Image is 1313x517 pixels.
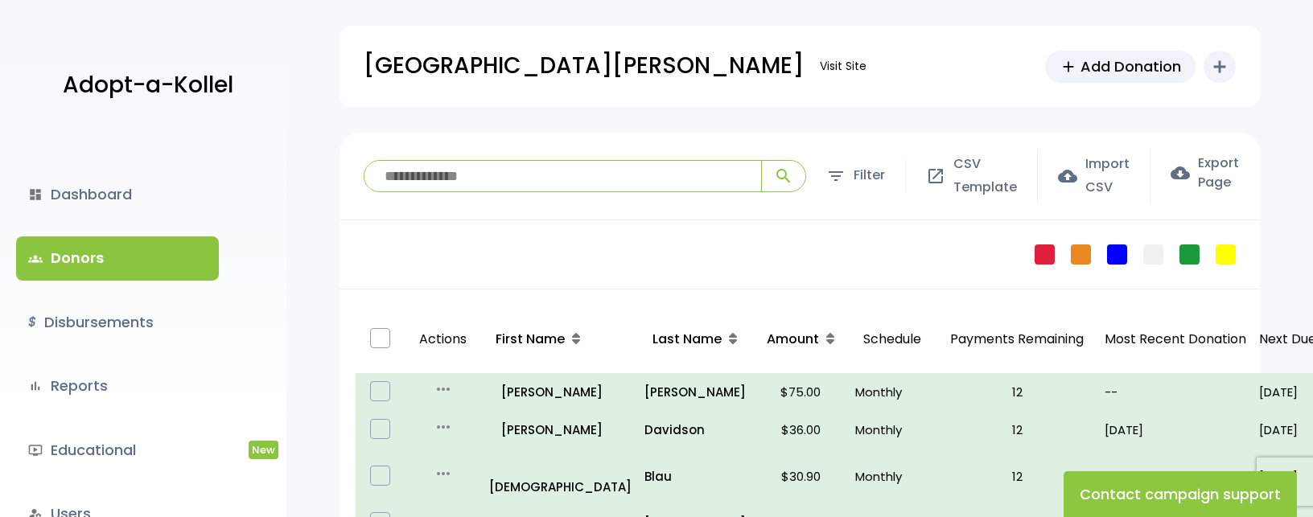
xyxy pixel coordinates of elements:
[855,312,929,367] p: Schedule
[28,252,43,266] span: groups
[942,381,1092,403] p: 12
[855,419,929,441] p: Monthly
[1064,471,1297,517] button: Contact campaign support
[434,380,453,399] i: more_horiz
[1080,55,1181,77] span: Add Donation
[1105,419,1246,441] p: [DATE]
[759,419,842,441] p: $36.00
[496,330,565,348] span: First Name
[489,381,632,403] a: [PERSON_NAME]
[1204,51,1236,83] button: add
[652,330,722,348] span: Last Name
[942,312,1092,367] p: Payments Remaining
[1085,153,1130,199] span: Import CSV
[759,381,842,403] p: $75.00
[28,187,43,202] i: dashboard
[826,166,846,186] span: filter_list
[16,364,219,408] a: bar_chartReports
[16,173,219,216] a: dashboardDashboard
[364,46,804,86] p: [GEOGRAPHIC_DATA][PERSON_NAME]
[855,466,929,487] p: Monthly
[644,466,746,487] a: Blau
[55,47,233,125] a: Adopt-a-Kollel
[942,466,1092,487] p: 12
[953,153,1017,199] span: CSV Template
[489,419,632,441] a: [PERSON_NAME]
[28,311,36,334] i: $
[434,464,453,483] i: more_horiz
[16,301,219,344] a: $Disbursements
[1171,154,1239,192] label: Export Page
[644,419,746,441] a: Davidson
[28,379,43,393] i: bar_chart
[63,65,233,105] p: Adopt-a-Kollel
[16,429,219,472] a: ondemand_videoEducationalNew
[1060,58,1077,76] span: add
[774,166,793,186] span: search
[434,417,453,437] i: more_horiz
[16,236,219,280] a: groupsDonors
[926,166,945,186] span: open_in_new
[1058,166,1077,186] span: cloud_upload
[1171,163,1190,183] span: cloud_download
[855,381,929,403] p: Monthly
[411,312,475,367] p: Actions
[854,164,885,187] span: Filter
[812,51,875,82] a: Visit Site
[1105,328,1246,351] p: Most Recent Donation
[249,441,278,459] span: New
[1105,381,1246,403] p: --
[28,443,43,458] i: ondemand_video
[942,419,1092,441] p: 12
[489,454,632,498] a: [DEMOGRAPHIC_DATA]
[1210,57,1229,76] i: add
[644,381,746,403] a: [PERSON_NAME]
[761,161,805,191] button: search
[1045,51,1196,83] a: addAdd Donation
[767,330,819,348] span: Amount
[1105,466,1246,487] p: --
[759,466,842,487] p: $30.90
